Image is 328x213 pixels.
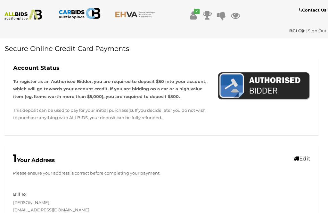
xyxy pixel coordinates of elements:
[289,28,306,33] a: BGLC
[59,6,101,20] img: CARBIDS.com.au
[2,10,44,20] img: ALLBIDS.com.au
[13,169,310,177] p: Please ensure your address is correct before completing your payment.
[306,28,307,33] span: |
[217,71,310,101] img: AuthorisedBidder.png
[13,79,206,99] strong: To register as an Authorised Bidder, you are required to deposit $50 into your account, which wil...
[188,10,198,21] a: ✔
[5,45,318,52] h1: Secure Online Credit Card Payments
[13,152,17,165] span: 1
[289,28,305,33] strong: BGLC
[194,9,200,14] i: ✔
[308,28,326,33] a: Sign Out
[13,107,208,122] p: This deposit can be used to pay for your initial purchase(s). If you decide later you do not wish...
[115,11,157,18] img: EHVA.com.au
[294,155,310,162] a: Edit
[299,6,328,14] a: Contact Us
[13,64,60,71] b: Account Status
[13,157,55,163] b: Your Address
[13,192,27,196] h5: Bill To:
[299,7,326,12] b: Contact Us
